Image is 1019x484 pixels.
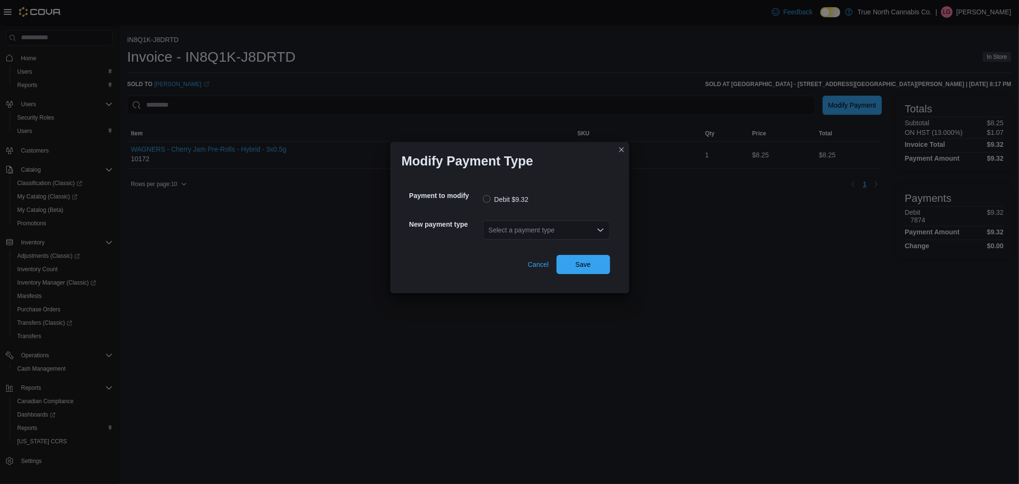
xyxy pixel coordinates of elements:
h1: Modify Payment Type [402,154,534,169]
button: Open list of options [597,226,604,234]
input: Accessible screen reader label [489,224,490,236]
label: Debit $9.32 [483,194,529,205]
h5: New payment type [409,215,481,234]
span: Cancel [528,260,549,269]
button: Closes this modal window [616,144,627,155]
button: Cancel [524,255,553,274]
h5: Payment to modify [409,186,481,205]
button: Save [557,255,610,274]
span: Save [576,260,591,269]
